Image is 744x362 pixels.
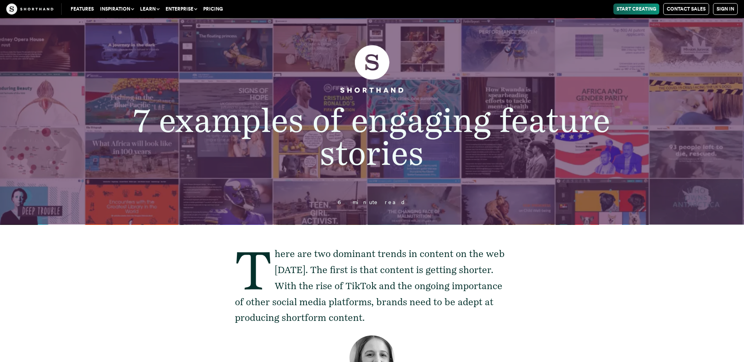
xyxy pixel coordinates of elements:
a: Pricing [200,4,226,14]
button: Enterprise [162,4,200,14]
span: 6 minute read [338,199,406,205]
span: 7 examples of engaging feature stories [133,100,610,173]
a: Contact Sales [663,3,709,15]
img: The Craft [6,4,53,14]
button: Learn [137,4,162,14]
a: Start Creating [613,4,659,14]
p: There are two dominant trends in content on the web [DATE]. The first is that content is getting ... [235,246,509,326]
a: Sign in [713,3,738,15]
button: Inspiration [97,4,137,14]
a: Features [67,4,97,14]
